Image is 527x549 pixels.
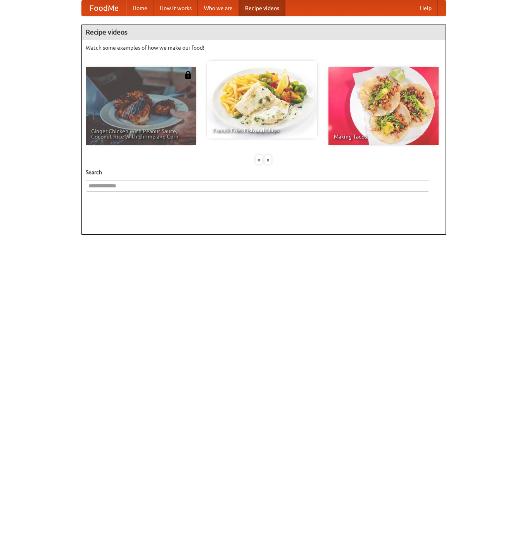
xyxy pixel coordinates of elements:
[154,0,198,16] a: How it works
[198,0,239,16] a: Who we are
[126,0,154,16] a: Home
[334,134,433,139] span: Making Tacos
[86,168,442,176] h5: Search
[328,67,439,145] a: Making Tacos
[207,61,317,139] a: French Fries Fish and Chips
[184,71,192,79] img: 483408.png
[256,155,263,165] div: «
[264,155,271,165] div: »
[82,0,126,16] a: FoodMe
[82,24,446,40] h4: Recipe videos
[213,128,312,133] span: French Fries Fish and Chips
[86,44,442,52] p: Watch some examples of how we make our food!
[239,0,285,16] a: Recipe videos
[414,0,438,16] a: Help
